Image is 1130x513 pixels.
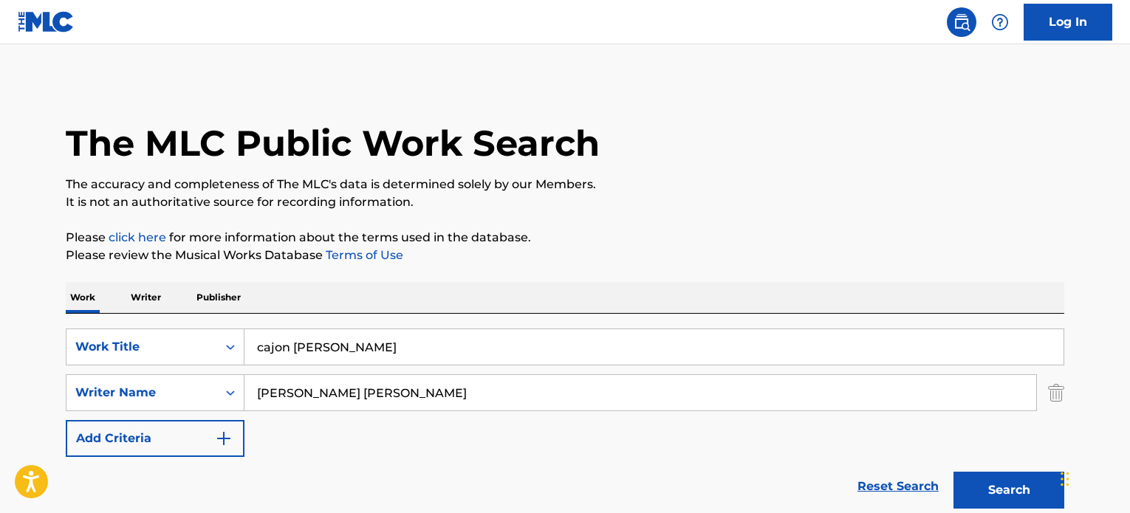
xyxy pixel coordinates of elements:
a: Terms of Use [323,248,403,262]
p: Publisher [192,282,245,313]
p: The accuracy and completeness of The MLC's data is determined solely by our Members. [66,176,1064,193]
iframe: Chat Widget [1056,442,1130,513]
p: Please for more information about the terms used in the database. [66,229,1064,247]
div: Help [985,7,1015,37]
div: Drag [1061,457,1069,501]
img: Delete Criterion [1048,374,1064,411]
a: Public Search [947,7,976,37]
div: Work Title [75,338,208,356]
img: help [991,13,1009,31]
button: Add Criteria [66,420,244,457]
p: Writer [126,282,165,313]
div: Writer Name [75,384,208,402]
button: Search [953,472,1064,509]
img: search [953,13,970,31]
img: MLC Logo [18,11,75,32]
h1: The MLC Public Work Search [66,121,600,165]
a: Log In [1024,4,1112,41]
p: Please review the Musical Works Database [66,247,1064,264]
a: click here [109,230,166,244]
a: Reset Search [850,470,946,503]
p: It is not an authoritative source for recording information. [66,193,1064,211]
p: Work [66,282,100,313]
img: 9d2ae6d4665cec9f34b9.svg [215,430,233,447]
